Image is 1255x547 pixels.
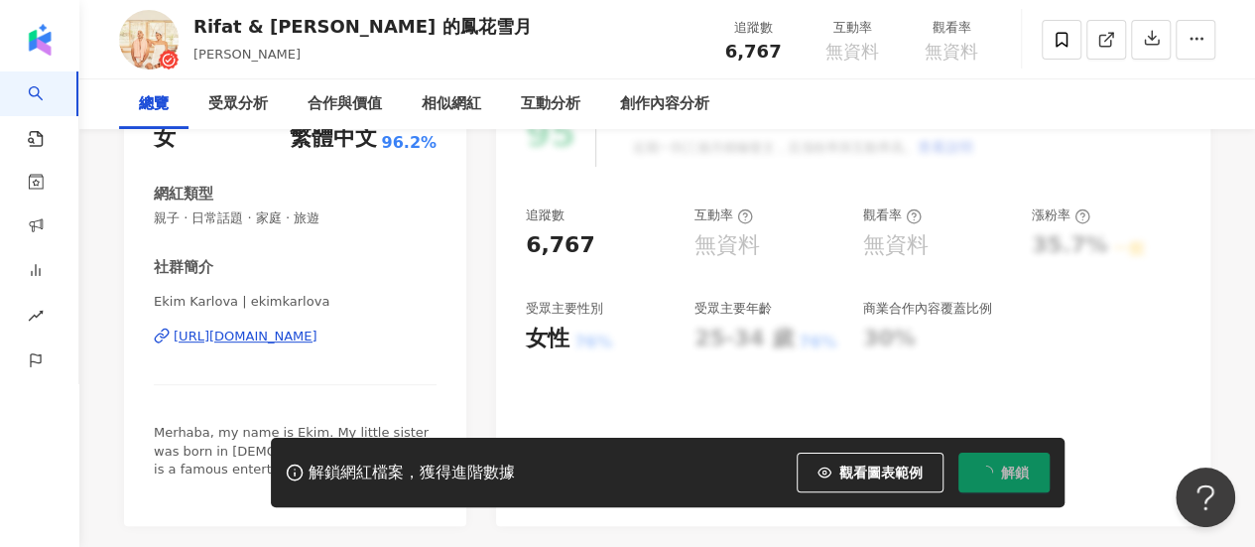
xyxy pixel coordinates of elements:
[154,209,437,227] span: 親子 · 日常話題 · 家庭 · 旅遊
[815,18,890,38] div: 互動率
[308,92,382,116] div: 合作與價值
[914,18,989,38] div: 觀看率
[526,300,603,318] div: 受眾主要性別
[725,41,782,62] span: 6,767
[28,71,67,149] a: search
[208,92,268,116] div: 受眾分析
[839,465,923,480] span: 觀看圖表範例
[925,42,978,62] span: 無資料
[154,293,437,311] span: Ekim Karlova | ekimkarlova
[139,92,169,116] div: 總覽
[863,300,992,318] div: 商業合作內容覆蓋比例
[825,42,879,62] span: 無資料
[694,206,753,224] div: 互動率
[863,230,929,261] div: 無資料
[521,92,580,116] div: 互動分析
[28,296,44,341] span: rise
[154,184,213,205] div: 網紅類型
[309,463,515,483] div: 解鎖網紅檔案，獲得進階數據
[154,257,213,278] div: 社群簡介
[193,47,301,62] span: [PERSON_NAME]
[381,132,437,154] span: 96.2%
[1032,206,1090,224] div: 漲粉率
[694,230,760,261] div: 無資料
[526,230,595,261] div: 6,767
[797,453,943,492] button: 觀看圖表範例
[174,328,317,345] div: [URL][DOMAIN_NAME]
[154,425,435,530] span: Merhaba, my name is Ekim. My little sister was born in [DEMOGRAPHIC_DATA]. My dad is a famous ent...
[526,324,569,354] div: 女性
[289,123,376,154] div: 繁體中文
[119,10,179,69] img: KOL Avatar
[620,92,709,116] div: 創作內容分析
[715,18,791,38] div: 追蹤數
[694,300,772,318] div: 受眾主要年齡
[422,92,481,116] div: 相似網紅
[154,328,437,345] a: [URL][DOMAIN_NAME]
[526,206,565,224] div: 追蹤數
[24,24,56,56] img: logo icon
[193,14,531,39] div: Rifat & [PERSON_NAME] 的鳳花雪月
[154,123,176,154] div: 女
[863,206,922,224] div: 觀看率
